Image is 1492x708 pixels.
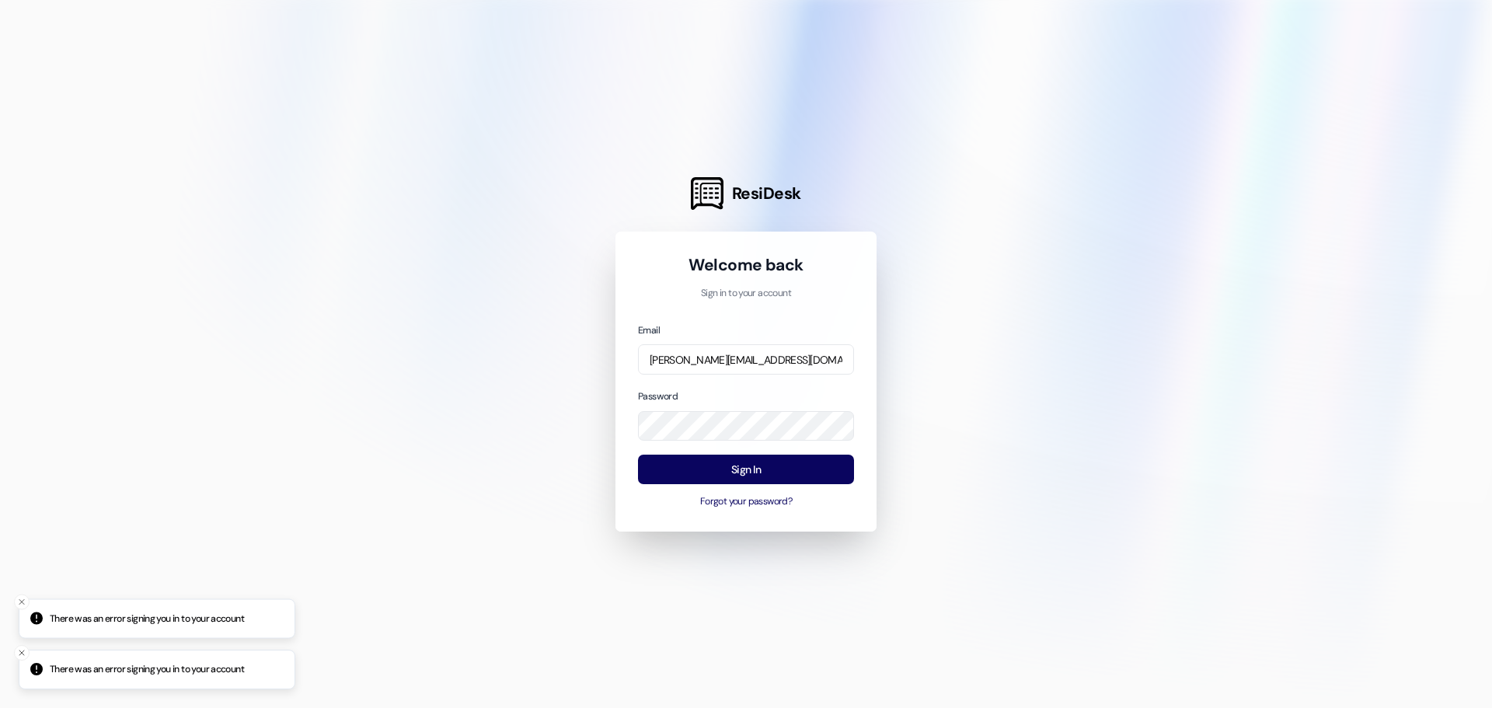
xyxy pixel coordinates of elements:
[638,324,660,337] label: Email
[638,287,854,301] p: Sign in to your account
[638,254,854,276] h1: Welcome back
[638,344,854,375] input: name@example.com
[691,177,723,210] img: ResiDesk Logo
[638,455,854,485] button: Sign In
[50,663,244,677] p: There was an error signing you in to your account
[14,594,30,609] button: Close toast
[638,390,678,403] label: Password
[638,495,854,509] button: Forgot your password?
[732,183,801,204] span: ResiDesk
[14,645,30,661] button: Close toast
[50,612,244,626] p: There was an error signing you in to your account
